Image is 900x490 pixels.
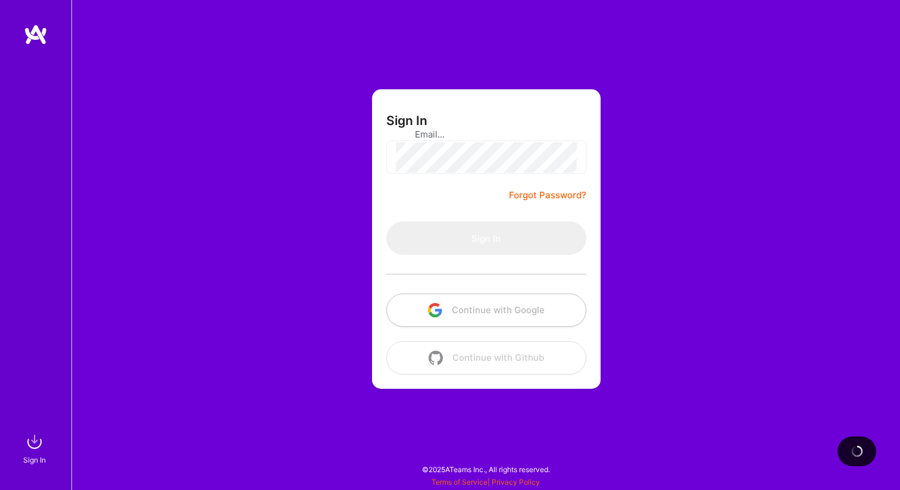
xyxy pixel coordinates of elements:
[428,303,442,317] img: icon
[24,24,48,45] img: logo
[429,351,443,365] img: icon
[432,477,540,486] span: |
[23,454,46,466] div: Sign In
[415,119,558,149] input: Email...
[386,341,586,374] button: Continue with Github
[432,477,487,486] a: Terms of Service
[71,454,900,484] div: © 2025 ATeams Inc., All rights reserved.
[386,221,586,255] button: Sign In
[386,294,586,327] button: Continue with Google
[851,445,863,457] img: loading
[386,113,427,128] h3: Sign In
[23,430,46,454] img: sign in
[492,477,540,486] a: Privacy Policy
[509,188,586,202] a: Forgot Password?
[25,430,46,466] a: sign inSign In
